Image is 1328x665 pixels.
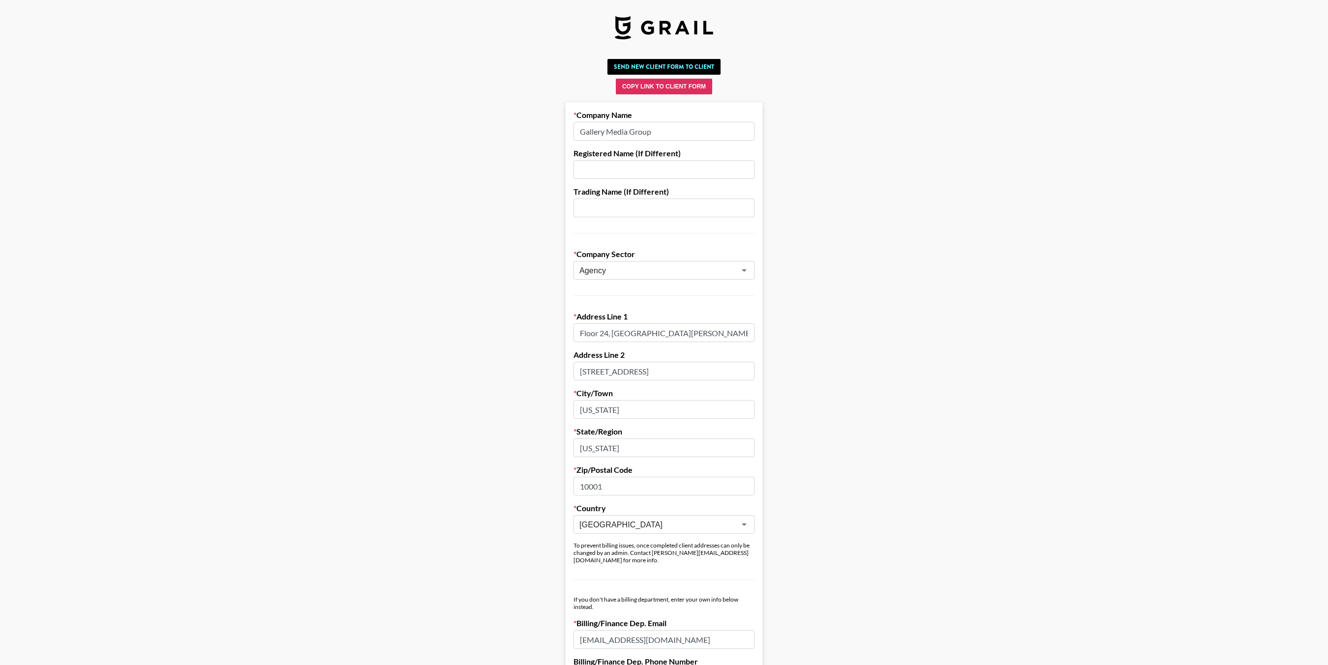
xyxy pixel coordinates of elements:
[573,596,755,610] div: If you don't have a billing department, enter your own info below instead.
[573,542,755,564] div: To prevent billing issues, once completed client addresses can only be changed by an admin. Conta...
[616,79,712,94] button: Copy Link to Client Form
[573,427,755,436] label: State/Region
[573,148,755,158] label: Registered Name (If Different)
[737,263,751,277] button: Open
[573,249,755,259] label: Company Sector
[573,187,755,197] label: Trading Name (If Different)
[573,465,755,475] label: Zip/Postal Code
[615,16,713,39] img: Grail Talent Logo
[573,503,755,513] label: Country
[573,110,755,120] label: Company Name
[737,518,751,531] button: Open
[573,350,755,360] label: Address Line 2
[573,388,755,398] label: City/Town
[573,618,755,628] label: Billing/Finance Dep. Email
[607,59,721,75] button: Send New Client Form to Client
[573,312,755,321] label: Address Line 1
